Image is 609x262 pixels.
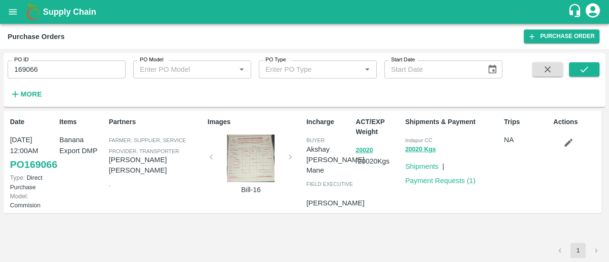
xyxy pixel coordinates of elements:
a: Shipments [405,163,439,170]
span: Farmer, Supplier, Service Provider, Transporter [109,137,186,154]
p: ACT/EXP Weight [356,117,402,137]
p: [PERSON_NAME] [306,198,364,208]
p: NA [504,135,550,145]
span: Indapur CC [405,137,432,143]
label: PO Type [265,56,286,64]
label: Start Date [391,56,415,64]
p: Commision [10,192,56,210]
p: Shipments & Payment [405,117,501,127]
p: Date [10,117,56,127]
strong: More [20,90,42,98]
p: Images [207,117,303,127]
button: open drawer [2,1,24,23]
p: [PERSON_NAME] [PERSON_NAME] [109,155,204,176]
div: account of current user [584,2,601,22]
p: / 20020 Kgs [356,145,402,166]
label: PO Model [140,56,164,64]
p: Items [59,117,105,127]
a: Purchase Order [524,29,599,43]
button: page 1 [570,243,586,258]
button: Open [361,63,373,76]
input: Start Date [384,60,480,78]
p: Banana Export DMP [59,135,105,156]
button: Choose date [483,60,501,78]
input: Enter PO Model [136,63,220,76]
span: buyer [306,137,324,143]
button: Open [236,63,248,76]
button: More [8,86,44,102]
img: logo [24,2,43,21]
div: customer-support [568,3,584,20]
a: Supply Chain [43,5,568,19]
p: Akshay [PERSON_NAME] Mane [306,144,364,176]
p: Actions [553,117,599,127]
p: [DATE] 12:00AM [10,135,56,156]
button: 20020 [356,145,373,156]
a: Payment Requests (1) [405,177,476,184]
p: Bill-16 [215,184,286,195]
span: Model: [10,193,28,200]
input: Enter PO Type [262,63,346,76]
b: Supply Chain [43,7,96,17]
div: Purchase Orders [8,30,65,43]
span: field executive [306,181,353,187]
a: PO169066 [10,156,57,173]
p: Incharge [306,117,352,127]
input: Enter PO ID [8,60,126,78]
p: Trips [504,117,550,127]
span: , [109,181,110,187]
p: Partners [109,117,204,127]
div: | [439,157,444,172]
nav: pagination navigation [551,243,605,258]
label: PO ID [14,56,29,64]
button: 20020 Kgs [405,144,436,155]
p: Direct Purchase [10,173,56,191]
span: Type: [10,174,25,181]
